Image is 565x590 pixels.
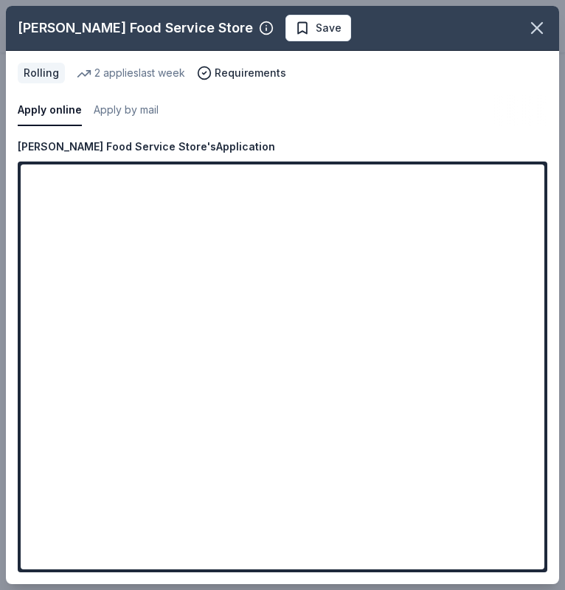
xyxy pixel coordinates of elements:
[18,95,82,126] button: Apply online
[18,138,275,156] div: [PERSON_NAME] Food Service Store's Application
[285,15,351,41] button: Save
[18,16,253,40] div: [PERSON_NAME] Food Service Store
[316,19,342,37] span: Save
[197,64,286,82] button: Requirements
[94,95,159,126] button: Apply by mail
[18,63,65,83] div: Rolling
[215,64,286,82] span: Requirements
[77,64,185,82] div: 2 applies last week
